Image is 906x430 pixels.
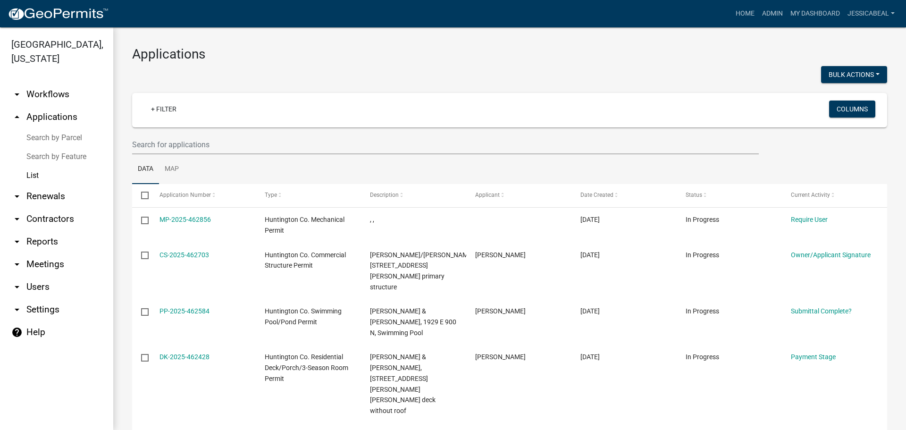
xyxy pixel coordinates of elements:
[686,251,719,259] span: In Progress
[265,192,277,198] span: Type
[580,192,613,198] span: Date Created
[150,184,255,207] datatable-header-cell: Application Number
[265,216,344,234] span: Huntington Co. Mechanical Permit
[11,191,23,202] i: arrow_drop_down
[370,251,475,291] span: Street, Brian W/Lisa, 265 N Tracy, new primary structure
[677,184,782,207] datatable-header-cell: Status
[475,251,526,259] span: Michelle Vaughan
[844,5,898,23] a: JessicaBeal
[143,101,184,118] a: + Filter
[159,154,185,185] a: Map
[265,307,342,326] span: Huntington Co. Swimming Pool/Pond Permit
[580,251,600,259] span: 08/12/2025
[571,184,677,207] datatable-header-cell: Date Created
[11,236,23,247] i: arrow_drop_down
[255,184,361,207] datatable-header-cell: Type
[791,251,871,259] a: Owner/Applicant Signature
[11,281,23,293] i: arrow_drop_down
[159,307,210,315] a: PP-2025-462584
[11,89,23,100] i: arrow_drop_down
[686,216,719,223] span: In Progress
[159,192,211,198] span: Application Number
[580,216,600,223] span: 08/12/2025
[132,46,887,62] h3: Applications
[132,135,759,154] input: Search for applications
[159,353,210,361] a: DK-2025-462428
[475,353,526,361] span: Chad Gerdes
[787,5,844,23] a: My Dashboard
[791,192,830,198] span: Current Activity
[370,353,436,414] span: Heyde, Kirk L & Kim J, 618 Jones Ave, wood deck without roof
[370,192,399,198] span: Description
[782,184,887,207] datatable-header-cell: Current Activity
[580,307,600,315] span: 08/12/2025
[475,192,500,198] span: Applicant
[686,353,719,361] span: In Progress
[580,353,600,361] span: 08/11/2025
[791,216,828,223] a: Require User
[11,327,23,338] i: help
[466,184,571,207] datatable-header-cell: Applicant
[159,216,211,223] a: MP-2025-462856
[758,5,787,23] a: Admin
[829,101,875,118] button: Columns
[159,251,209,259] a: CS-2025-462703
[11,213,23,225] i: arrow_drop_down
[11,304,23,315] i: arrow_drop_down
[11,111,23,123] i: arrow_drop_up
[791,353,836,361] a: Payment Stage
[686,192,702,198] span: Status
[370,307,456,337] span: Roeloffs, John & Jane, 1929 E 900 N, Swimming Pool
[361,184,466,207] datatable-header-cell: Description
[475,307,526,315] span: Luke Unger
[821,66,887,83] button: Bulk Actions
[732,5,758,23] a: Home
[686,307,719,315] span: In Progress
[132,154,159,185] a: Data
[265,251,346,270] span: Huntington Co. Commercial Structure Permit
[370,216,374,223] span: , ,
[11,259,23,270] i: arrow_drop_down
[132,184,150,207] datatable-header-cell: Select
[791,307,852,315] a: Submittal Complete?
[265,353,348,382] span: Huntington Co. Residential Deck/Porch/3-Season Room Permit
